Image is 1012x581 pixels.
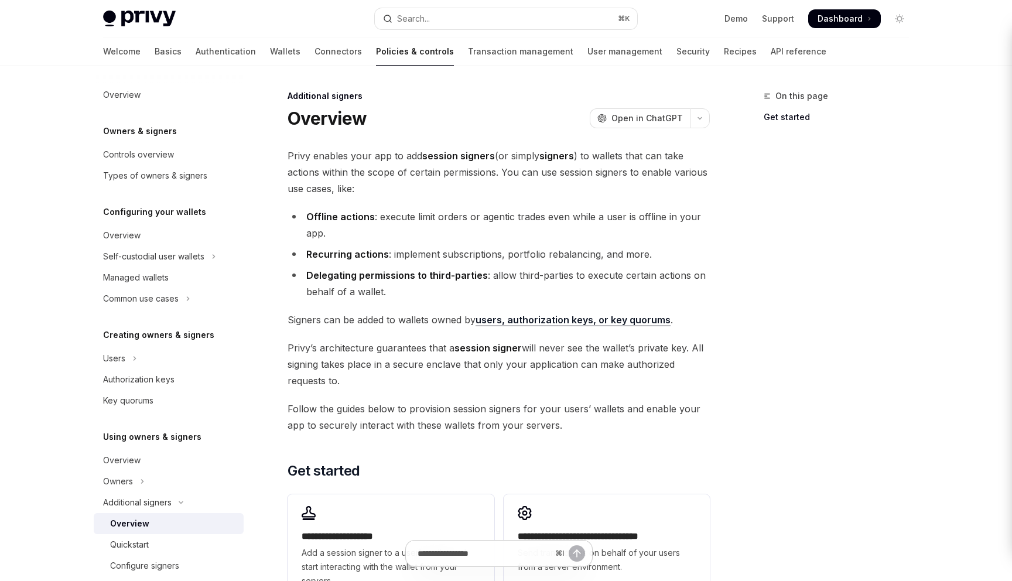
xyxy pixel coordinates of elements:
[110,559,179,573] div: Configure signers
[724,37,757,66] a: Recipes
[288,401,710,433] span: Follow the guides below to provision session signers for your users’ wallets and enable your app ...
[94,84,244,105] a: Overview
[94,513,244,534] a: Overview
[590,108,690,128] button: Open in ChatGPT
[103,328,214,342] h5: Creating owners & signers
[454,342,522,354] strong: session signer
[306,211,375,223] strong: Offline actions
[771,37,826,66] a: API reference
[468,37,573,66] a: Transaction management
[103,88,141,102] div: Overview
[103,250,204,264] div: Self-custodial user wallets
[103,148,174,162] div: Controls overview
[103,394,153,408] div: Key quorums
[94,246,244,267] button: Toggle Self-custodial user wallets section
[94,534,244,555] a: Quickstart
[103,205,206,219] h5: Configuring your wallets
[724,13,748,25] a: Demo
[103,474,133,488] div: Owners
[103,124,177,138] h5: Owners & signers
[103,430,201,444] h5: Using owners & signers
[103,37,141,66] a: Welcome
[103,169,207,183] div: Types of owners & signers
[288,148,710,197] span: Privy enables your app to add (or simply ) to wallets that can take actions within the scope of c...
[94,555,244,576] a: Configure signers
[94,450,244,471] a: Overview
[94,390,244,411] a: Key quorums
[306,248,389,260] strong: Recurring actions
[762,13,794,25] a: Support
[288,267,710,300] li: : allow third-parties to execute certain actions on behalf of a wallet.
[110,517,149,531] div: Overview
[288,312,710,328] span: Signers can be added to wallets owned by .
[476,314,671,326] a: users, authorization keys, or key quorums
[110,538,149,552] div: Quickstart
[288,462,360,480] span: Get started
[270,37,300,66] a: Wallets
[539,150,574,162] strong: signers
[587,37,662,66] a: User management
[306,269,488,281] strong: Delegating permissions to third-parties
[196,37,256,66] a: Authentication
[103,351,125,365] div: Users
[94,267,244,288] a: Managed wallets
[818,13,863,25] span: Dashboard
[422,150,495,162] strong: session signers
[288,340,710,389] span: Privy’s architecture guarantees that a will never see the wallet’s private key. All signing takes...
[94,225,244,246] a: Overview
[288,108,367,129] h1: Overview
[618,14,630,23] span: ⌘ K
[288,90,710,102] div: Additional signers
[94,369,244,390] a: Authorization keys
[376,37,454,66] a: Policies & controls
[314,37,362,66] a: Connectors
[288,209,710,241] li: : execute limit orders or agentic trades even while a user is offline in your app.
[103,11,176,27] img: light logo
[103,372,175,387] div: Authorization keys
[764,108,918,127] a: Get started
[94,492,244,513] button: Toggle Additional signers section
[611,112,683,124] span: Open in ChatGPT
[94,165,244,186] a: Types of owners & signers
[288,246,710,262] li: : implement subscriptions, portfolio rebalancing, and more.
[418,541,551,566] input: Ask a question...
[94,348,244,369] button: Toggle Users section
[103,271,169,285] div: Managed wallets
[569,545,585,562] button: Send message
[155,37,182,66] a: Basics
[103,292,179,306] div: Common use cases
[94,288,244,309] button: Toggle Common use cases section
[808,9,881,28] a: Dashboard
[94,144,244,165] a: Controls overview
[103,453,141,467] div: Overview
[676,37,710,66] a: Security
[103,228,141,242] div: Overview
[375,8,637,29] button: Open search
[890,9,909,28] button: Toggle dark mode
[94,471,244,492] button: Toggle Owners section
[103,495,172,510] div: Additional signers
[397,12,430,26] div: Search...
[775,89,828,103] span: On this page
